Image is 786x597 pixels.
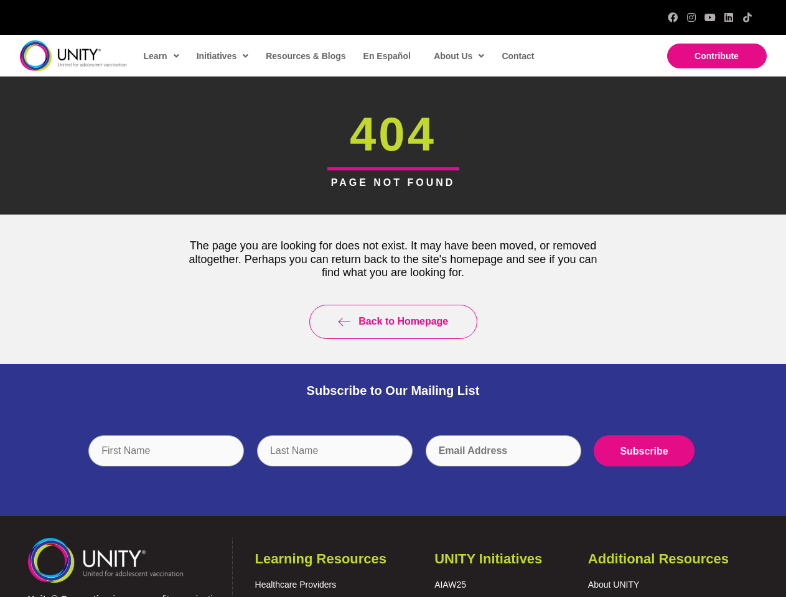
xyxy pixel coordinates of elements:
[363,51,411,61] span: En Español
[724,12,734,22] a: LinkedIn
[588,580,639,590] a: About UNITY
[189,239,597,279] span: The page you are looking for does not exist. It may have been moved, or removed altogether. Perha...
[255,551,387,567] span: Learning Resources
[144,47,179,65] span: Learn
[350,108,436,160] span: 404
[257,435,413,466] input: Last Name
[309,305,477,339] a: Back to Homepage
[686,12,696,22] a: Instagram
[428,42,489,70] a: About Us
[28,538,184,582] img: unity-logo
[667,44,767,68] a: Contribute
[426,435,581,466] input: Email Address
[331,177,456,188] span: PAGE NOT FOUND
[668,12,678,22] a: Facebook
[705,12,715,22] a: YouTube
[20,40,127,71] img: unity-logo-dark
[260,42,350,70] a: Resources & Blogs
[495,42,539,70] a: Contact
[307,384,480,397] span: Subscribe to Our Mailing List
[502,51,534,61] span: Contact
[588,551,729,567] span: Additional Resources
[695,51,739,61] span: Contribute
[358,316,448,326] span: Back to Homepage
[434,551,542,567] span: UNITY Initiatives
[197,47,249,65] span: Initiatives
[88,435,244,466] input: First Name
[434,580,466,590] a: AIAW25
[742,12,752,22] a: TikTok
[434,47,484,65] span: About Us
[594,435,694,466] input: Subscribe
[255,580,337,590] a: Healthcare Providers
[266,51,345,61] span: Resources & Blogs
[357,42,416,70] a: En Español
